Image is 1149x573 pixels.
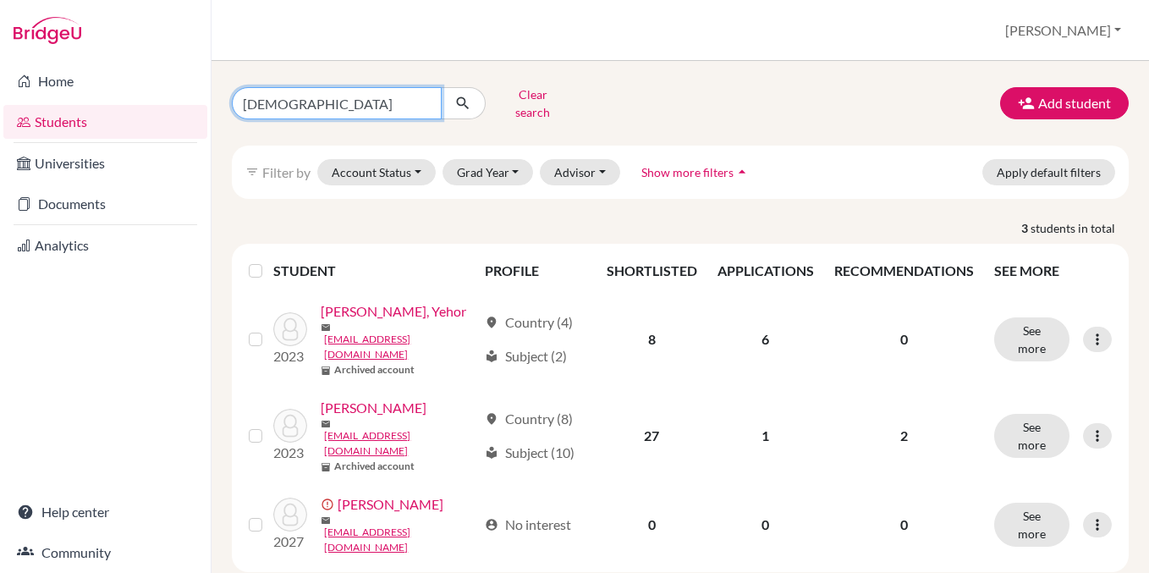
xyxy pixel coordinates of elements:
[334,362,415,377] b: Archived account
[321,322,331,333] span: mail
[273,409,307,443] img: Rubanov, Yehor
[485,515,571,535] div: No interest
[627,159,765,185] button: Show more filtersarrow_drop_up
[262,164,311,180] span: Filter by
[273,251,474,291] th: STUDENT
[707,388,824,484] td: 1
[540,159,620,185] button: Advisor
[596,251,707,291] th: SHORTLISTED
[273,346,307,366] p: 2023
[321,301,466,322] a: [PERSON_NAME], Yehor
[334,459,415,474] b: Archived account
[834,515,974,535] p: 0
[998,14,1129,47] button: [PERSON_NAME]
[324,525,476,555] a: [EMAIL_ADDRESS][DOMAIN_NAME]
[1021,219,1031,237] strong: 3
[321,366,331,376] span: inventory_2
[324,332,476,362] a: [EMAIL_ADDRESS][DOMAIN_NAME]
[3,495,207,529] a: Help center
[485,316,498,329] span: location_on
[3,146,207,180] a: Universities
[485,412,498,426] span: location_on
[273,532,307,552] p: 2027
[3,105,207,139] a: Students
[707,251,824,291] th: APPLICATIONS
[321,419,331,429] span: mail
[486,81,580,125] button: Clear search
[485,518,498,532] span: account_circle
[485,346,567,366] div: Subject (2)
[596,388,707,484] td: 27
[707,484,824,565] td: 0
[485,350,498,363] span: local_library
[734,163,750,180] i: arrow_drop_up
[317,159,436,185] button: Account Status
[443,159,534,185] button: Grad Year
[3,229,207,262] a: Analytics
[338,494,443,515] a: [PERSON_NAME]
[485,446,498,460] span: local_library
[3,64,207,98] a: Home
[596,484,707,565] td: 0
[475,251,596,291] th: PROFILE
[641,165,734,179] span: Show more filters
[321,515,331,526] span: mail
[994,414,1069,458] button: See more
[485,312,573,333] div: Country (4)
[485,409,573,429] div: Country (8)
[321,462,331,472] span: inventory_2
[321,398,426,418] a: [PERSON_NAME]
[982,159,1115,185] button: Apply default filters
[3,536,207,570] a: Community
[834,426,974,446] p: 2
[485,443,574,463] div: Subject (10)
[14,17,81,44] img: Bridge-U
[324,428,476,459] a: [EMAIL_ADDRESS][DOMAIN_NAME]
[834,329,974,350] p: 0
[596,291,707,388] td: 8
[273,312,307,346] img: Khaidakin, Yehor
[3,187,207,221] a: Documents
[994,503,1069,547] button: See more
[273,443,307,463] p: 2023
[273,498,307,532] img: Shyshkin, Yehor
[707,291,824,388] td: 6
[1031,219,1129,237] span: students in total
[994,317,1069,361] button: See more
[824,251,984,291] th: RECOMMENDATIONS
[984,251,1122,291] th: SEE MORE
[245,165,259,179] i: filter_list
[321,498,338,511] span: error_outline
[1000,87,1129,119] button: Add student
[232,87,442,119] input: Find student by name...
